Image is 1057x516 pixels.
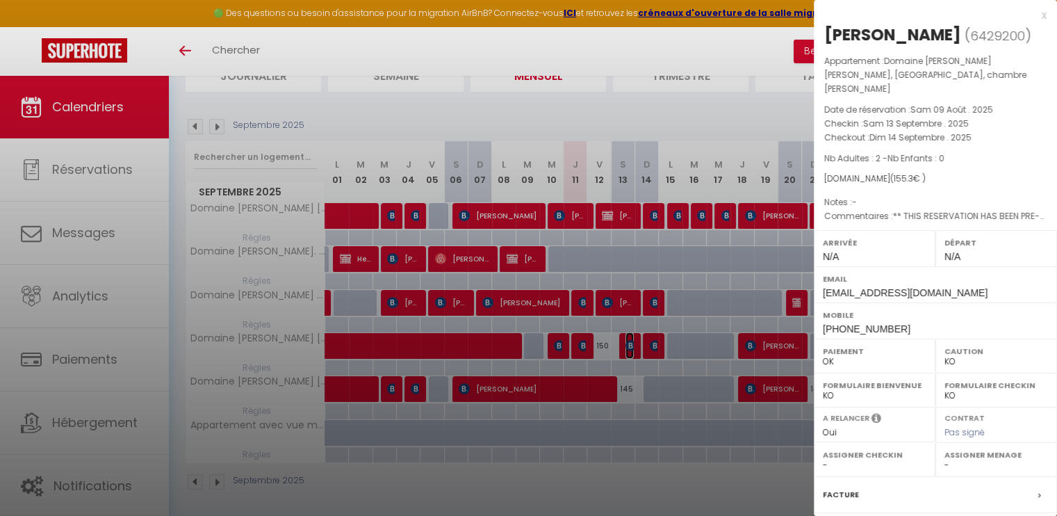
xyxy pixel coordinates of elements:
[824,131,1047,145] p: Checkout :
[823,378,926,392] label: Formulaire Bienvenue
[824,195,1047,209] p: Notes :
[823,448,926,462] label: Assigner Checkin
[824,117,1047,131] p: Checkin :
[823,236,926,250] label: Arrivée
[910,104,993,115] span: Sam 09 Août . 2025
[823,251,839,262] span: N/A
[944,426,985,438] span: Pas signé
[11,6,53,47] button: Ouvrir le widget de chat LiveChat
[944,251,960,262] span: N/A
[823,412,869,424] label: A relancer
[894,172,913,184] span: 155.3
[824,24,961,46] div: [PERSON_NAME]
[970,27,1025,45] span: 6429200
[863,118,969,129] span: Sam 13 Septembre . 2025
[824,209,1047,223] p: Commentaires :
[869,131,972,143] span: Dim 14 Septembre . 2025
[823,487,859,502] label: Facture
[824,103,1047,117] p: Date de réservation :
[824,152,944,164] span: Nb Adultes : 2 -
[814,7,1047,24] div: x
[890,172,926,184] span: ( € )
[944,412,985,421] label: Contrat
[823,287,988,298] span: [EMAIL_ADDRESS][DOMAIN_NAME]
[871,412,881,428] i: Sélectionner OUI si vous souhaiter envoyer les séquences de messages post-checkout
[944,448,1048,462] label: Assigner Menage
[824,172,1047,186] div: [DOMAIN_NAME]
[944,378,1048,392] label: Formulaire Checkin
[965,26,1031,45] span: ( )
[887,152,944,164] span: Nb Enfants : 0
[824,54,1047,96] p: Appartement :
[944,344,1048,358] label: Caution
[823,323,910,334] span: [PHONE_NUMBER]
[824,55,1026,95] span: Domaine [PERSON_NAME] [PERSON_NAME], [GEOGRAPHIC_DATA], chambre [PERSON_NAME]
[944,236,1048,250] label: Départ
[823,272,1048,286] label: Email
[823,308,1048,322] label: Mobile
[823,344,926,358] label: Paiement
[852,196,857,208] span: -
[998,453,1047,506] iframe: Chat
